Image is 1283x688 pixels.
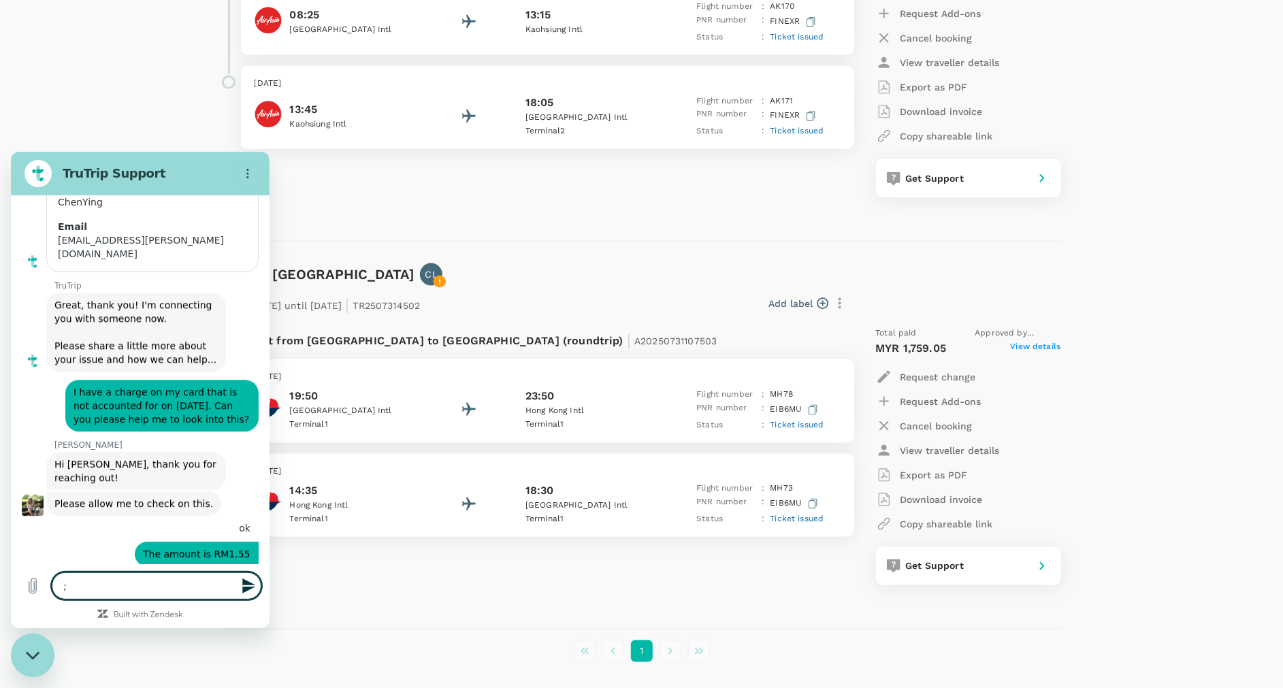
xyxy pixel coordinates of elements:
[900,493,983,506] p: Download invoice
[525,482,554,499] p: 18:30
[900,31,973,45] p: Cancel booking
[627,331,631,350] span: |
[345,295,349,314] span: |
[290,388,412,404] p: 19:50
[876,389,981,414] button: Request Add-ons
[696,125,756,138] p: Status
[876,438,1000,463] button: View traveller details
[876,487,983,512] button: Download invoice
[696,482,756,495] p: Flight number
[975,327,1061,340] span: Approved by
[770,495,821,512] p: EIB6MU
[900,56,1000,69] p: View traveller details
[762,31,764,44] p: :
[696,95,756,108] p: Flight number
[290,499,412,512] p: Hong Kong Intl
[290,418,412,431] p: Terminal 1
[762,419,764,432] p: :
[525,95,554,111] p: 18:05
[876,50,1000,75] button: View traveller details
[900,7,981,20] p: Request Add-ons
[255,77,841,91] p: [DATE]
[525,125,648,138] p: Terminal 2
[900,80,968,94] p: Export as PDF
[103,459,172,468] a: Built with Zendesk: Visit the Zendesk website in a new tab
[762,125,764,138] p: :
[228,371,240,382] span: ok
[255,7,282,34] img: AirAsia
[255,465,841,478] p: [DATE]
[770,514,824,523] span: Ticket issued
[132,397,240,408] span: The amount is RM1.55
[762,108,764,125] p: :
[290,512,412,526] p: Terminal 1
[770,108,819,125] p: FINEXR
[63,235,238,273] span: I have a charge on my card that is not accounted for on [DATE]. Can you please help me to look in...
[762,482,764,495] p: :
[876,26,973,50] button: Cancel booking
[876,327,917,340] span: Total paid
[900,517,993,531] p: Copy shareable link
[525,7,551,23] p: 13:15
[770,388,794,402] p: MH 78
[696,14,756,31] p: PNR number
[290,101,412,118] p: 13:45
[900,419,973,433] p: Cancel booking
[290,404,412,418] p: [GEOGRAPHIC_DATA] Intl
[696,402,756,419] p: PNR number
[11,152,270,628] iframe: Messaging window
[876,512,993,536] button: Copy shareable link
[290,7,412,23] p: 08:25
[900,105,983,118] p: Download invoice
[696,512,756,526] p: Status
[696,108,756,125] p: PNR number
[525,388,555,404] p: 23:50
[8,421,35,448] button: Upload file
[770,95,794,108] p: AK 171
[762,402,764,419] p: :
[770,14,819,31] p: FINEXR
[223,421,250,448] button: Send message
[876,1,981,26] button: Request Add-ons
[631,640,653,662] button: page 1
[1011,340,1061,357] span: View details
[770,32,824,42] span: Ticket issued
[290,482,412,499] p: 14:35
[44,307,208,331] span: Hi [PERSON_NAME], thank you for reaching out!
[900,444,1000,457] p: View traveller details
[696,388,756,402] p: Flight number
[242,327,717,351] p: Flight from [GEOGRAPHIC_DATA] to [GEOGRAPHIC_DATA] (roundtrip)
[255,370,841,384] p: [DATE]
[900,129,993,143] p: Copy shareable link
[770,402,821,419] p: EIB6MU
[44,288,259,299] p: [PERSON_NAME]
[634,335,717,346] span: A20250731107503
[525,512,648,526] p: Terminal 1
[255,101,282,128] img: AirAsia
[290,118,412,131] p: Kaohsiung Intl
[570,640,713,662] nav: pagination navigation
[525,404,648,418] p: Hong Kong Intl
[425,267,438,281] p: CL
[876,463,968,487] button: Export as PDF
[762,495,764,512] p: :
[41,421,250,448] textarea: ;
[525,418,648,431] p: Terminal 1
[900,370,976,384] p: Request change
[900,468,968,482] p: Export as PDF
[770,482,794,495] p: MH 73
[525,23,648,37] p: Kaohsiung Intl
[876,75,968,99] button: Export as PDF
[770,126,824,135] span: Ticket issued
[876,99,983,124] button: Download invoice
[525,111,648,125] p: [GEOGRAPHIC_DATA] Intl
[290,23,412,37] p: [GEOGRAPHIC_DATA] Intl
[762,14,764,31] p: :
[876,340,947,357] p: MYR 1,759.05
